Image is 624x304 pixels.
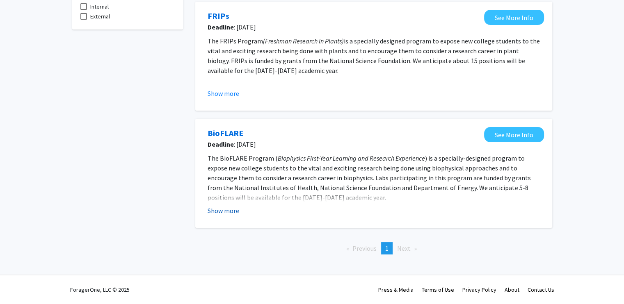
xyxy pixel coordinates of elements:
a: Opens in a new tab [484,10,544,25]
a: Press & Media [378,286,414,293]
span: is a specially designed program to expose new college students to the vital and exciting research... [208,37,540,75]
a: About [505,286,519,293]
span: The FRIPs Program [208,37,263,45]
span: : [DATE] [208,139,480,149]
button: Show more [208,206,239,216]
span: The BioFLARE Program ( [208,154,278,162]
span: ) is a specially-designed program to expose new college students to the vital and exciting resear... [208,154,531,202]
a: Terms of Use [422,286,454,293]
span: : [DATE] [208,22,480,32]
ul: Pagination [195,242,552,254]
a: Opens in a new tab [208,127,243,139]
a: Contact Us [528,286,554,293]
a: Opens in a new tab [484,127,544,142]
a: Opens in a new tab [208,10,229,22]
b: Deadline [208,23,234,31]
span: External [90,11,110,21]
a: Privacy Policy [462,286,496,293]
em: (Freshman Research in Plants) [263,37,344,45]
b: Deadline [208,140,234,148]
em: Biophysics First-Year Learning and Research Experience [278,154,425,162]
span: Previous [352,244,377,252]
span: 1 [385,244,389,252]
span: Internal [90,2,109,11]
button: Show more [208,88,239,98]
div: ForagerOne, LLC © 2025 [70,275,130,304]
span: Next [397,244,411,252]
iframe: Chat [6,267,35,298]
